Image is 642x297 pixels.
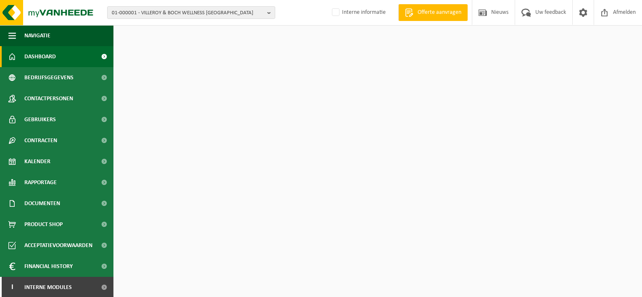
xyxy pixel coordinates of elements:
[24,151,50,172] span: Kalender
[330,6,386,19] label: Interne informatie
[24,193,60,214] span: Documenten
[112,7,264,19] span: 01-000001 - VILLEROY & BOCH WELLNESS [GEOGRAPHIC_DATA]
[398,4,468,21] a: Offerte aanvragen
[24,172,57,193] span: Rapportage
[24,235,92,256] span: Acceptatievoorwaarden
[107,6,275,19] button: 01-000001 - VILLEROY & BOCH WELLNESS [GEOGRAPHIC_DATA]
[24,130,57,151] span: Contracten
[24,67,74,88] span: Bedrijfsgegevens
[24,88,73,109] span: Contactpersonen
[24,109,56,130] span: Gebruikers
[24,25,50,46] span: Navigatie
[416,8,463,17] span: Offerte aanvragen
[24,256,73,277] span: Financial History
[24,46,56,67] span: Dashboard
[24,214,63,235] span: Product Shop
